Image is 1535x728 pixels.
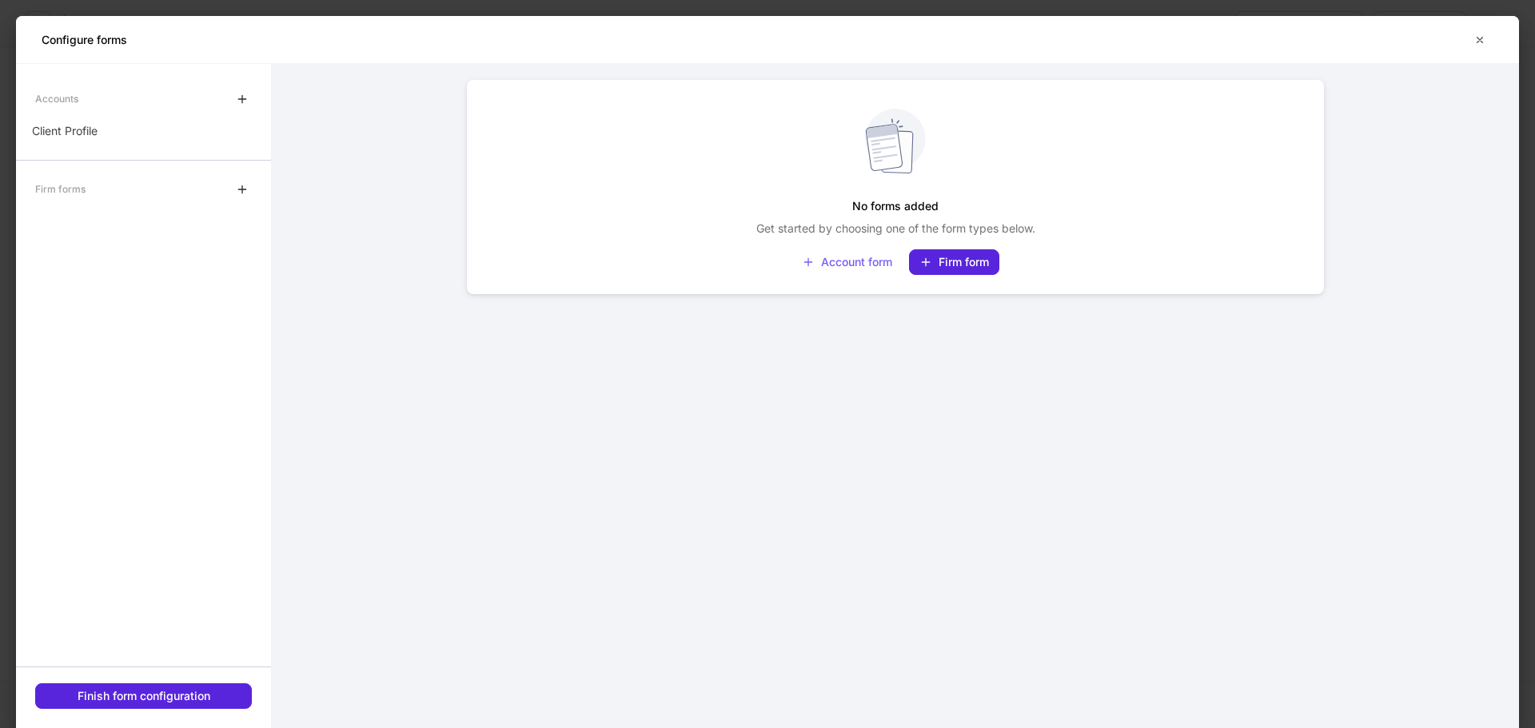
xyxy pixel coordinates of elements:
[78,690,210,702] div: Finish form configuration
[791,249,903,275] button: Account form
[16,115,271,147] a: Client Profile
[42,32,127,48] h5: Configure forms
[32,123,98,139] p: Client Profile
[802,256,892,269] div: Account form
[909,249,999,275] button: Firm form
[35,175,86,203] div: Firm forms
[919,256,989,269] div: Firm form
[35,85,78,113] div: Accounts
[852,192,939,221] h5: No forms added
[35,683,252,709] button: Finish form configuration
[756,221,1035,237] p: Get started by choosing one of the form types below.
